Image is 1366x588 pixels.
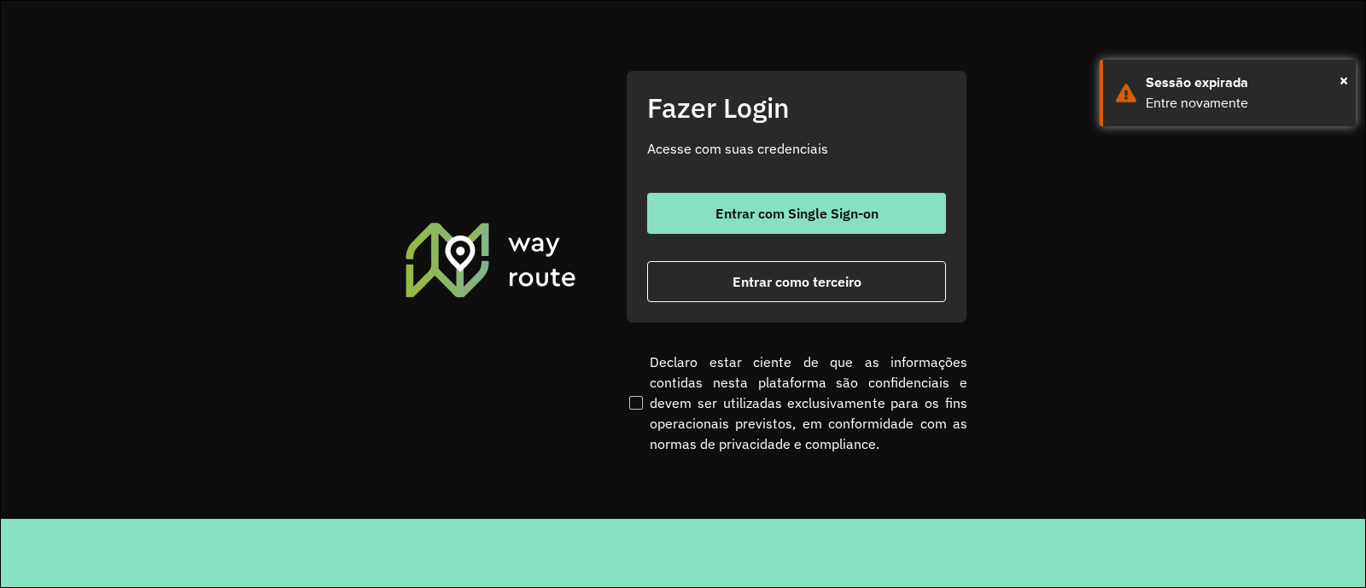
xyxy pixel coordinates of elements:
[733,275,861,288] span: Entrar como terceiro
[647,193,946,234] button: button
[715,207,879,220] span: Entrar com Single Sign-on
[1340,67,1348,93] span: ×
[1146,73,1343,93] div: Sessão expirada
[626,352,967,454] label: Declaro estar ciente de que as informações contidas nesta plataforma são confidenciais e devem se...
[647,261,946,302] button: button
[1146,93,1343,114] div: Entre novamente
[1340,67,1348,93] button: Close
[647,138,946,159] p: Acesse com suas credenciais
[403,220,579,299] img: Roteirizador AmbevTech
[647,91,946,124] h2: Fazer Login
